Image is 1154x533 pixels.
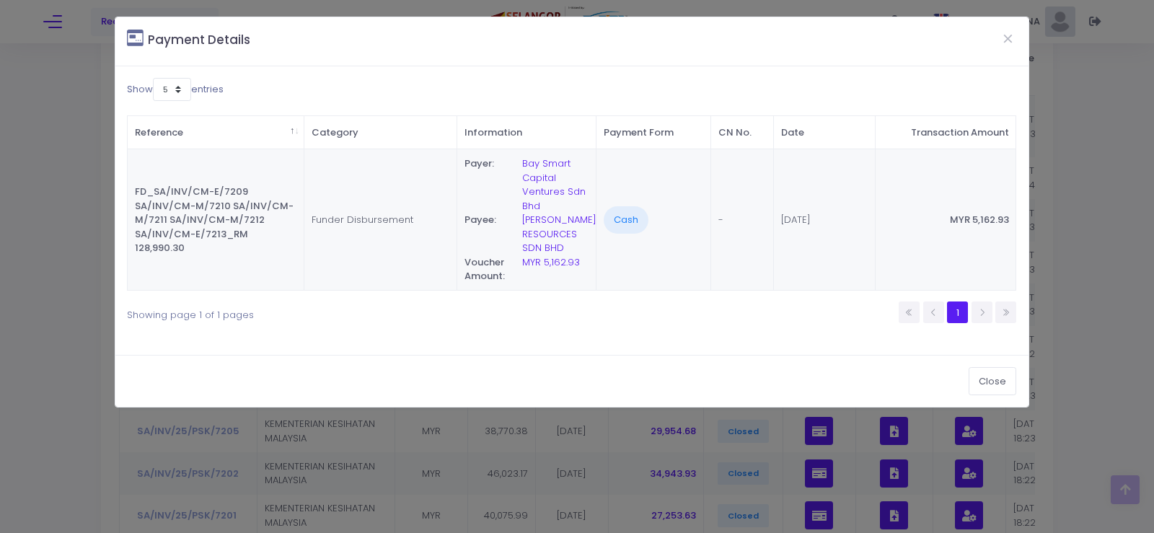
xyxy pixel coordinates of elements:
[947,301,968,322] a: 1
[711,116,774,150] th: CN No.&nbsp; : activate to sort column ascending
[304,116,457,150] th: Category&nbsp; : activate to sort column ascending
[148,31,250,48] small: Payment Details
[457,213,515,255] div: Payee:
[515,255,596,283] div: MYR 5,162.93
[153,78,191,101] select: Showentries
[515,157,596,213] div: Bay Smart Capital Ventures Sdn Bhd
[127,300,489,322] div: Showing page 1 of 1 pages
[128,116,305,150] th: Reference&nbsp; : activate to sort column descending
[711,149,774,290] td: -
[969,367,1016,395] button: Close
[457,255,515,283] div: Voucher Amount:
[457,116,596,150] th: Information&nbsp; : activate to sort column ascending
[596,116,711,150] th: Payment Form&nbsp; : activate to sort column ascending
[604,206,648,234] span: Cash
[304,149,457,290] td: Funder Disbursement
[127,78,224,101] label: Show entries
[774,149,876,290] td: [DATE]
[774,116,876,150] th: Date&nbsp; : activate to sort column ascending
[515,213,596,255] div: [PERSON_NAME] RESOURCES SDN BHD
[876,116,1016,150] th: Transaction Amount&nbsp; : activate to sort column ascending
[990,19,1026,57] button: Close
[135,185,294,255] span: FD_SA/INV/CM-E/7209 SA/INV/CM-M/7210 SA/INV/CM-M/7211 SA/INV/CM-M/7212 SA/INV/CM-E/7213_RM 128,99...
[457,157,515,213] div: Payer:
[950,213,1009,226] span: MYR 5,162.93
